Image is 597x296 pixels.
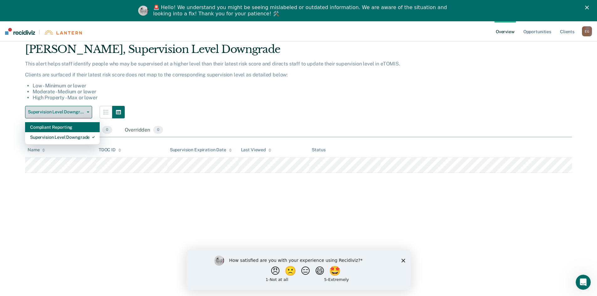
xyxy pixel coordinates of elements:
[28,109,84,115] span: Supervision Level Downgrade
[99,147,121,153] div: TDOC ID
[102,126,112,134] span: 0
[44,30,82,35] img: Lantern
[186,249,411,290] iframe: Survey by Kim from Recidiviz
[25,61,473,67] p: This alert helps staff identify people who may be supervised at a higher level than their latest ...
[25,72,473,78] p: Clients are surfaced if their latest risk score does not map to the corresponding supervision lev...
[25,106,92,118] button: Supervision Level Downgrade
[582,26,592,36] div: E G
[138,6,148,16] img: Profile image for Kim
[28,147,45,153] div: Name
[30,132,95,142] div: Supervision Level Downgrade
[33,83,473,89] li: Low - Minimum or lower
[312,147,325,153] div: Status
[170,147,232,153] div: Supervision Expiration Date
[33,95,473,101] li: High Property - Max or lower
[5,28,35,35] img: Recidiviz
[35,29,44,35] span: |
[30,122,95,132] div: Compliant Reporting
[576,275,591,290] iframe: Intercom live chat
[153,126,163,134] span: 0
[495,21,516,41] a: Overview
[559,21,576,41] a: Clients
[582,26,592,36] button: EG
[522,21,552,41] a: Opportunities
[153,4,449,17] div: 🚨 Hello! We understand you might be seeing mislabeled or outdated information. We are aware of th...
[241,147,271,153] div: Last Viewed
[585,6,591,9] div: Close
[33,89,473,95] li: Moderate - Medium or lower
[5,28,82,35] a: |
[123,123,165,137] div: Overridden0
[25,43,473,61] div: [PERSON_NAME], Supervision Level Downgrade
